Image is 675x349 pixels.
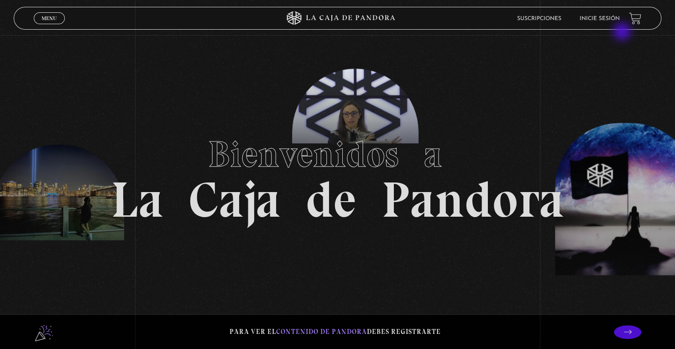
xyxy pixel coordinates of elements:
[629,12,641,25] a: View your shopping cart
[276,328,367,336] span: contenido de Pandora
[208,132,467,176] span: Bienvenidos a
[517,16,561,21] a: Suscripciones
[230,326,441,338] p: Para ver el debes registrarte
[111,125,564,225] h1: La Caja de Pandora
[39,23,60,30] span: Cerrar
[42,16,57,21] span: Menu
[580,16,620,21] a: Inicie sesión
